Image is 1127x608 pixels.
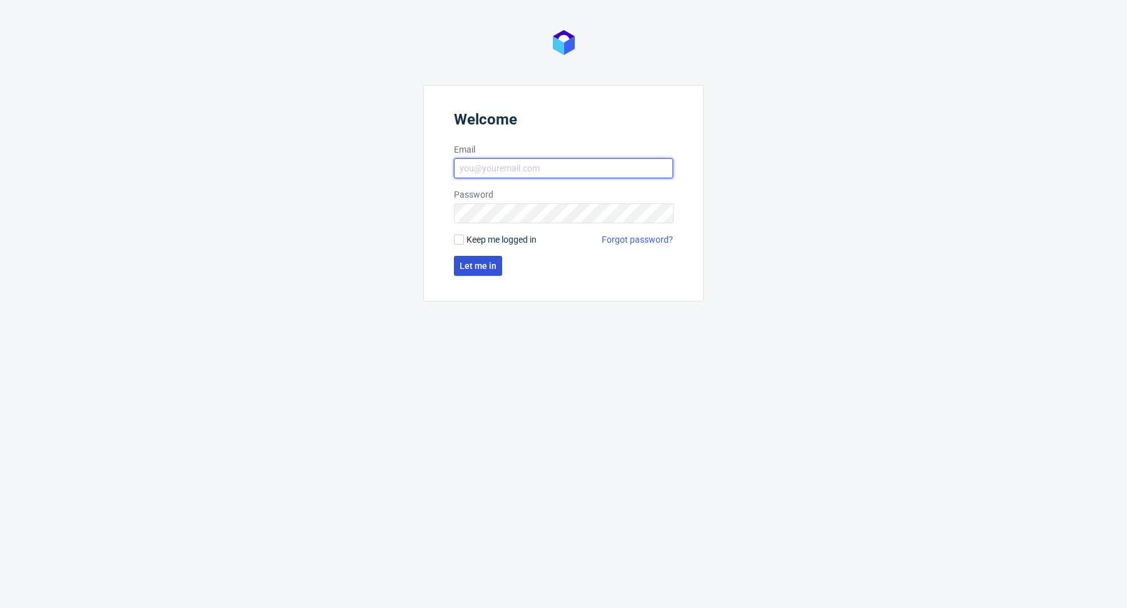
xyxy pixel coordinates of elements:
[454,143,673,156] label: Email
[466,233,537,246] span: Keep me logged in
[454,188,673,201] label: Password
[460,261,497,270] span: Let me in
[454,111,673,133] header: Welcome
[454,256,502,276] button: Let me in
[454,158,673,178] input: you@youremail.com
[602,233,673,246] a: Forgot password?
